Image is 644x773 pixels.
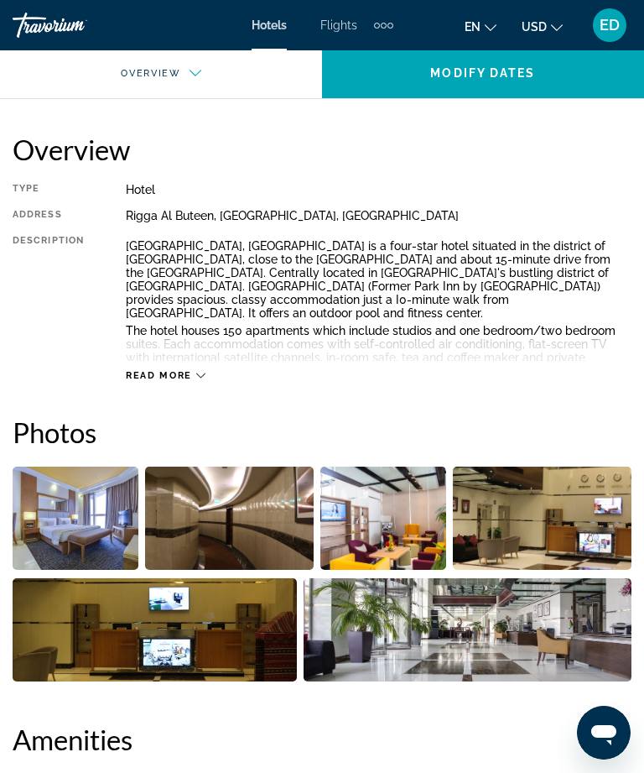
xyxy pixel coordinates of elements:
[453,466,631,571] button: Open full-screen image slider
[126,183,631,196] div: Hotel
[465,14,496,39] button: Change language
[588,8,631,43] button: User Menu
[13,183,84,196] div: Type
[430,66,535,80] span: Modify Dates
[322,48,644,98] button: Modify Dates
[126,209,631,222] div: Rigga Al Buteen, [GEOGRAPHIC_DATA], [GEOGRAPHIC_DATA]
[126,324,631,405] p: The hotel houses 150 apartments which include studios and one bedroom/two bedroom suites. Each ac...
[522,20,547,34] span: USD
[145,466,314,571] button: Open full-screen image slider
[13,577,297,682] button: Open full-screen image slider
[600,17,620,34] span: ED
[465,20,480,34] span: en
[320,466,446,571] button: Open full-screen image slider
[374,12,393,39] button: Extra navigation items
[13,133,631,166] h2: Overview
[13,466,138,571] button: Open full-screen image slider
[577,706,631,760] iframe: Кнопка запуска окна обмена сообщениями
[13,209,84,222] div: Address
[252,18,287,32] a: Hotels
[13,723,631,756] h2: Amenities
[13,13,138,38] a: Travorium
[522,14,563,39] button: Change currency
[126,239,631,320] p: [GEOGRAPHIC_DATA], [GEOGRAPHIC_DATA] is a four-star hotel situated in the district of [GEOGRAPHIC...
[13,415,631,449] h2: Photos
[304,577,631,682] button: Open full-screen image slider
[126,370,192,381] span: Read more
[320,18,357,32] a: Flights
[126,369,205,382] button: Read more
[13,235,84,361] div: Description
